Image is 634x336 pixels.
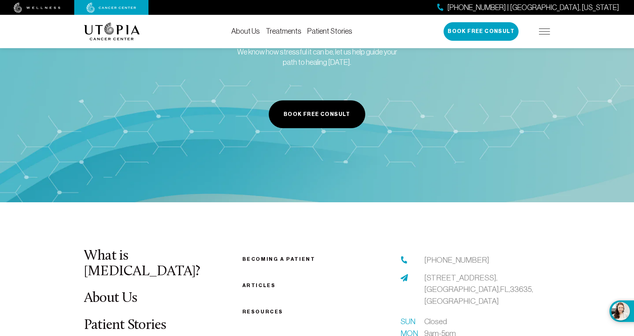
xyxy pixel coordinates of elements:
button: Book Free Consult [444,22,519,41]
a: What is [MEDICAL_DATA]? [84,249,200,279]
a: [STREET_ADDRESS],[GEOGRAPHIC_DATA],FL,33635,[GEOGRAPHIC_DATA] [424,272,550,307]
img: logo [84,23,140,40]
a: About Us [231,27,260,35]
a: Patient Stories [307,27,352,35]
button: Book Free Consult [269,100,365,128]
span: [PHONE_NUMBER] | [GEOGRAPHIC_DATA], [US_STATE] [447,2,619,13]
a: Patient Stories [84,318,166,333]
a: Treatments [266,27,301,35]
img: cancer center [86,3,136,13]
a: Becoming a patient [242,256,316,262]
a: [PHONE_NUMBER] | [GEOGRAPHIC_DATA], [US_STATE] [437,2,619,13]
span: [STREET_ADDRESS], [GEOGRAPHIC_DATA], FL, 33635, [GEOGRAPHIC_DATA] [424,273,533,305]
img: phone [401,256,408,264]
a: Resources [242,309,283,315]
span: Closed [424,316,447,327]
img: icon-hamburger [539,29,550,34]
span: Sun [401,316,415,327]
p: We know how stressful it can be, let us help guide your path to healing [DATE]. [236,47,398,68]
img: wellness [14,3,61,13]
img: address [401,274,408,282]
a: Articles [242,283,276,288]
a: [PHONE_NUMBER] [424,254,489,266]
a: About Us [84,291,137,306]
